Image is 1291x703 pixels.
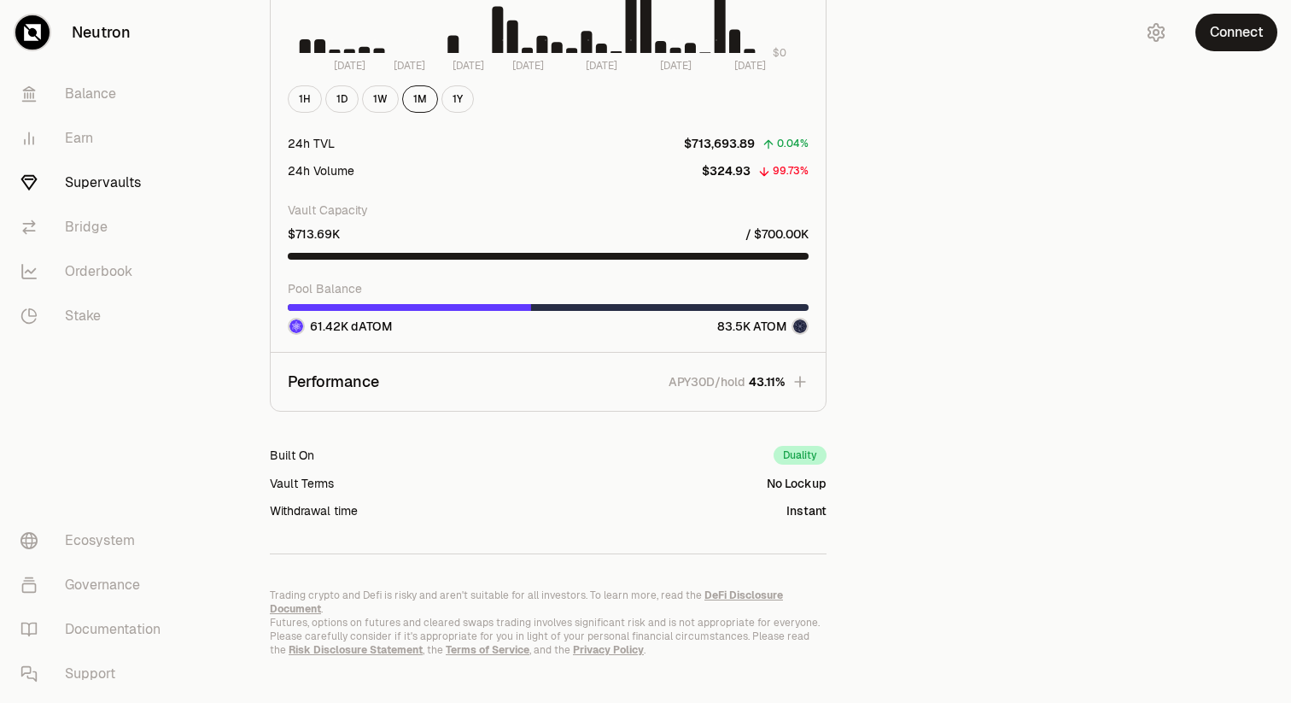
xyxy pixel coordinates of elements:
[684,135,755,152] p: $713,693.89
[394,58,425,72] tspan: [DATE]
[270,589,827,616] p: Trading crypto and Defi is risky and aren't suitable for all investors. To learn more, read the .
[271,353,826,411] button: PerformanceAPY30D/hold43.11%
[270,589,783,616] a: DeFi Disclosure Document
[669,373,745,390] p: APY30D/hold
[1195,14,1277,51] button: Connect
[774,446,827,465] div: Duality
[745,226,809,243] p: / $700.00K
[7,294,184,338] a: Stake
[7,652,184,696] a: Support
[270,447,314,464] div: Built On
[325,85,359,113] button: 1D
[734,58,766,72] tspan: [DATE]
[7,563,184,607] a: Governance
[402,85,438,113] button: 1M
[7,205,184,249] a: Bridge
[289,319,303,333] img: dATOM Logo
[288,370,379,394] p: Performance
[702,162,751,179] p: $324.93
[288,85,322,113] button: 1H
[786,502,827,519] div: Instant
[446,643,529,657] a: Terms of Service
[7,161,184,205] a: Supervaults
[586,58,617,72] tspan: [DATE]
[7,72,184,116] a: Balance
[767,475,827,492] div: No Lockup
[777,134,809,154] div: 0.04%
[512,58,544,72] tspan: [DATE]
[773,161,809,181] div: 99.73%
[441,85,474,113] button: 1Y
[270,475,334,492] div: Vault Terms
[288,162,354,179] div: 24h Volume
[270,616,827,657] p: Futures, options on futures and cleared swaps trading involves significant risk and is not approp...
[288,226,340,243] p: $713.69K
[334,58,365,72] tspan: [DATE]
[288,280,809,297] p: Pool Balance
[7,249,184,294] a: Orderbook
[7,607,184,652] a: Documentation
[270,502,358,519] div: Withdrawal time
[717,318,809,335] div: 83.5K ATOM
[288,202,809,219] p: Vault Capacity
[7,116,184,161] a: Earn
[793,319,807,333] img: ATOM Logo
[362,85,399,113] button: 1W
[289,643,423,657] a: Risk Disclosure Statement
[660,58,692,72] tspan: [DATE]
[288,318,392,335] div: 61.42K dATOM
[573,643,644,657] a: Privacy Policy
[773,46,786,60] tspan: $0
[453,58,484,72] tspan: [DATE]
[749,373,785,390] span: 43.11%
[7,518,184,563] a: Ecosystem
[288,135,335,152] div: 24h TVL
